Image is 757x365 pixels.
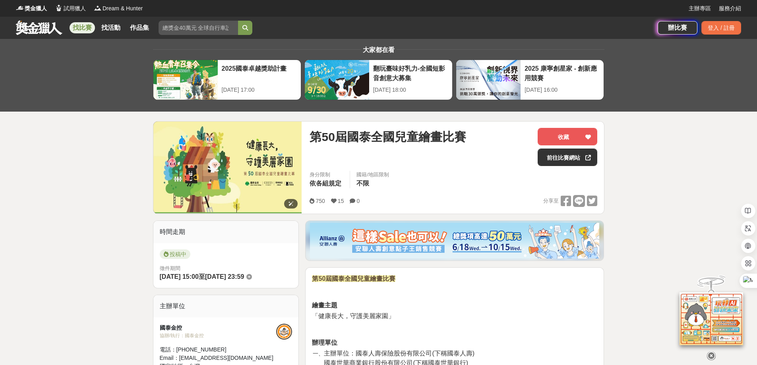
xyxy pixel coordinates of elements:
span: 獎金獵人 [25,4,47,13]
span: 0 [356,198,360,204]
img: Logo [16,4,24,12]
div: 國泰金控 [160,324,277,332]
strong: 繪畫主題 [312,302,337,309]
div: 主辦單位 [153,295,299,317]
span: 主辦單位：國泰人壽保險股份有限公司(下稱國泰人壽) [324,350,474,357]
a: 翻玩臺味好乳力-全國短影音創意大募集[DATE] 18:00 [304,60,453,100]
div: 國籍/地區限制 [356,171,389,179]
a: 找活動 [98,22,124,33]
div: 2025 康寧創星家 - 創新應用競賽 [525,64,600,82]
span: 至 [199,273,205,280]
div: Email： [EMAIL_ADDRESS][DOMAIN_NAME] [160,354,277,362]
span: 徵件期間 [160,265,180,271]
div: 翻玩臺味好乳力-全國短影音創意大募集 [373,64,448,82]
span: Dream & Hunter [103,4,143,13]
div: [DATE] 16:00 [525,86,600,94]
a: 作品集 [127,22,152,33]
img: Logo [55,4,63,12]
img: dcc59076-91c0-4acb-9c6b-a1d413182f46.png [310,223,599,259]
span: 依各組規定 [310,180,341,187]
a: 服務介紹 [719,4,741,13]
div: 身分限制 [310,171,343,179]
div: 協辦/執行： 國泰金控 [160,332,277,339]
a: 2025 康寧創星家 - 創新應用競賽[DATE] 16:00 [456,60,604,100]
div: [DATE] 18:00 [373,86,448,94]
strong: 第50屆國泰全國兒童繪畫比賽 [312,275,395,282]
a: 前往比賽網站 [538,149,597,166]
button: 收藏 [538,128,597,145]
span: [DATE] 23:59 [205,273,244,280]
span: 投稿中 [160,249,190,259]
img: Logo [94,4,102,12]
span: 分享至 [543,195,559,207]
a: Logo試用獵人 [55,4,86,13]
span: 大家都在看 [361,46,397,53]
a: 主辦專區 [689,4,711,13]
span: 試用獵人 [64,4,86,13]
a: 辦比賽 [658,21,697,35]
div: 電話： [PHONE_NUMBER] [160,346,277,354]
span: 第50屆國泰全國兒童繪畫比賽 [310,128,466,146]
div: [DATE] 17:00 [222,86,297,94]
a: 找比賽 [70,22,95,33]
span: 不限 [356,180,369,187]
div: 時間走期 [153,221,299,243]
input: 總獎金40萬元 全球自行車設計比賽 [159,21,238,35]
div: 登入 / 註冊 [701,21,741,35]
span: 750 [316,198,325,204]
a: LogoDream & Hunter [94,4,143,13]
img: Cover Image [153,122,302,213]
div: 2025國泰卓越獎助計畫 [222,64,297,82]
a: 2025國泰卓越獎助計畫[DATE] 17:00 [153,60,301,100]
span: 「健康長大，守護美麗家園」 [312,313,395,319]
img: d2146d9a-e6f6-4337-9592-8cefde37ba6b.png [680,292,743,345]
a: Logo獎金獵人 [16,4,47,13]
strong: 辦理單位 [312,339,337,346]
span: [DATE] 15:00 [160,273,199,280]
span: 15 [338,198,344,204]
